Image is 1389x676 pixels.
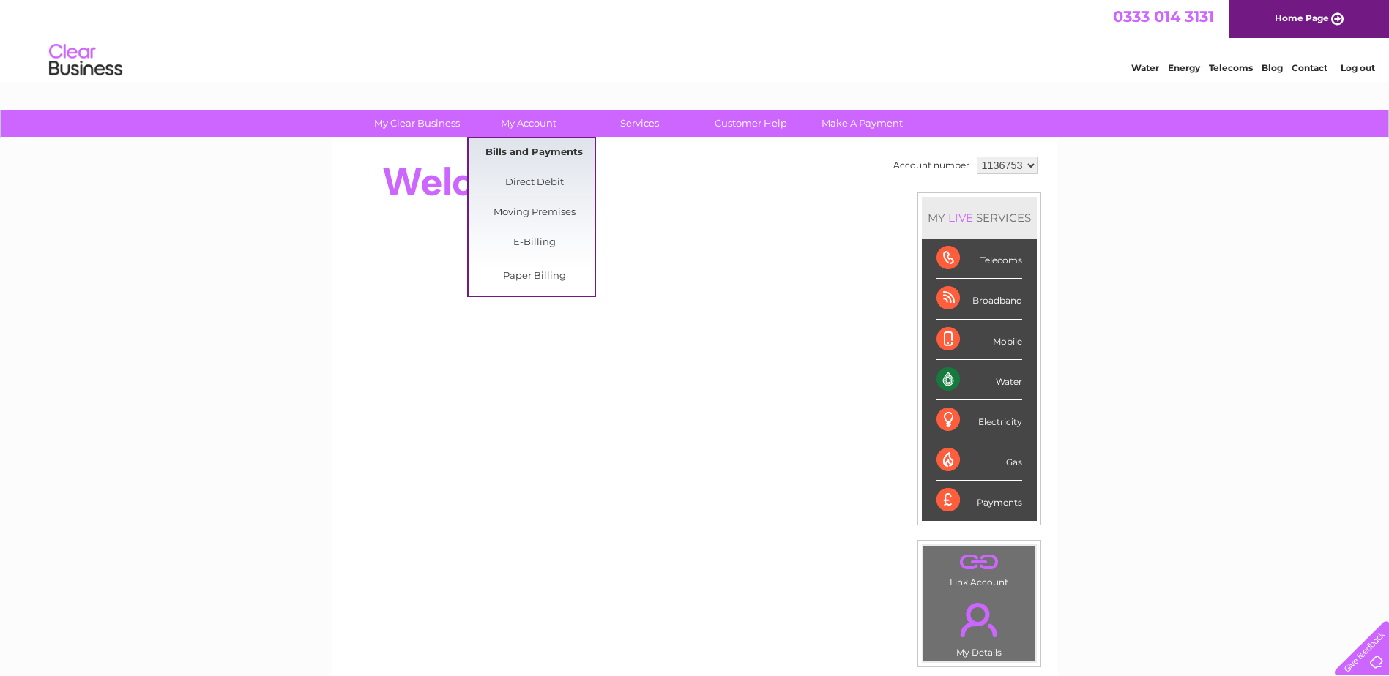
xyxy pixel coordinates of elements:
[474,262,595,291] a: Paper Billing
[690,110,811,137] a: Customer Help
[802,110,923,137] a: Make A Payment
[357,110,477,137] a: My Clear Business
[468,110,589,137] a: My Account
[48,38,123,83] img: logo.png
[1131,62,1159,73] a: Water
[579,110,700,137] a: Services
[890,153,973,178] td: Account number
[936,481,1022,520] div: Payments
[945,211,976,225] div: LIVE
[1292,62,1327,73] a: Contact
[1168,62,1200,73] a: Energy
[1209,62,1253,73] a: Telecoms
[474,168,595,198] a: Direct Debit
[936,320,1022,360] div: Mobile
[927,549,1032,575] a: .
[936,360,1022,400] div: Water
[1341,62,1375,73] a: Log out
[936,440,1022,481] div: Gas
[936,400,1022,440] div: Electricity
[1262,62,1283,73] a: Blog
[923,590,1036,662] td: My Details
[936,279,1022,319] div: Broadband
[923,545,1036,591] td: Link Account
[922,197,1037,239] div: MY SERVICES
[1113,7,1214,26] a: 0333 014 3131
[936,239,1022,279] div: Telecoms
[474,198,595,228] a: Moving Premises
[474,138,595,168] a: Bills and Payments
[474,228,595,258] a: E-Billing
[349,8,1041,71] div: Clear Business is a trading name of Verastar Limited (registered in [GEOGRAPHIC_DATA] No. 3667643...
[927,594,1032,645] a: .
